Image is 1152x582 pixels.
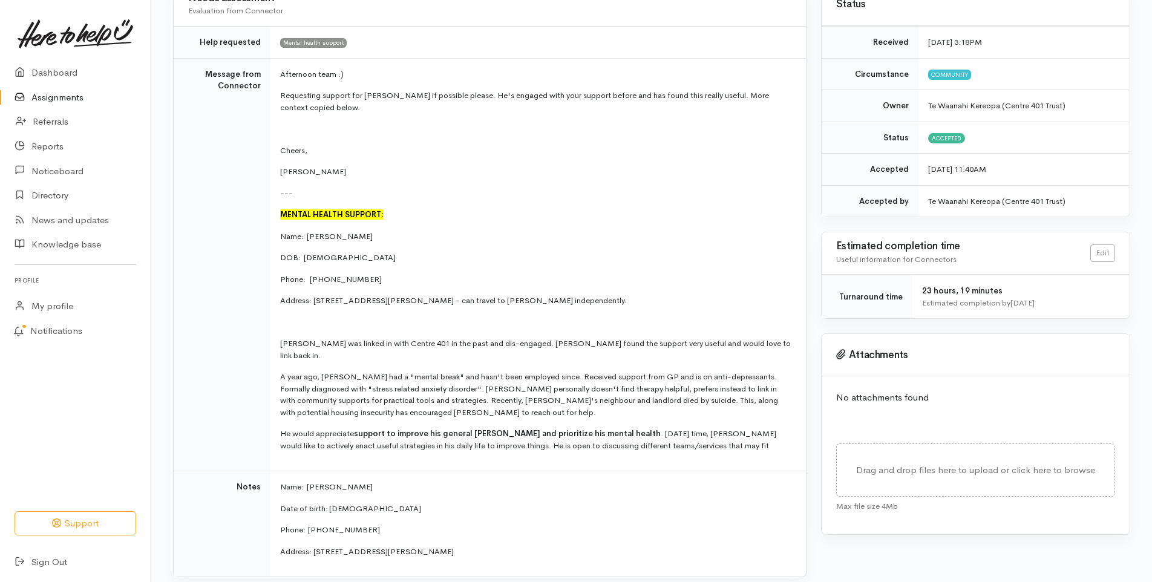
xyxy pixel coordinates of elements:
span: Accepted [928,133,965,143]
span: Te Waanahi Kereopa (Centre 401 Trust) [928,100,1065,111]
td: Accepted by [822,185,918,217]
td: Notes [174,471,270,577]
p: Date of birth: [DEMOGRAPHIC_DATA] [280,503,791,515]
td: Circumstance [822,58,918,90]
p: He would appreciate . [DATE] time, [PERSON_NAME] would like to actively enact useful strategies i... [280,428,791,451]
a: Edit [1090,244,1115,262]
time: [DATE] 11:40AM [928,164,986,174]
span: Community [928,70,971,79]
p: Name: [PERSON_NAME] [280,231,791,243]
span: Drag and drop files here to upload or click here to browse [856,464,1095,476]
td: Help requested [174,27,270,59]
p: --- [280,188,791,200]
p: A year ago, [PERSON_NAME] had a "mental break" and hasn't been employed since. Received support f... [280,371,791,418]
p: Address: [STREET_ADDRESS][PERSON_NAME] [280,546,791,558]
td: Received [822,27,918,59]
p: Afternoon team :) [280,68,791,80]
p: Phone: [PHONE_NUMBER] [280,524,791,536]
p: Address: [STREET_ADDRESS][PERSON_NAME] - can travel to [PERSON_NAME] independently. [280,295,791,307]
td: Turnaround time [822,275,912,319]
font: MENTAL HEALTH SUPPORT: [280,209,384,220]
span: Useful information for Connectors [836,254,957,264]
p: Phone: [PHONE_NUMBER] [280,273,791,286]
td: Status [822,122,918,154]
h3: Estimated completion time [836,241,1090,252]
p: Requesting support for [PERSON_NAME] if possible please. He's engaged with your support before an... [280,90,791,113]
h6: Profile [15,272,136,289]
p: DOB: [DEMOGRAPHIC_DATA] [280,252,791,264]
p: [PERSON_NAME] was linked in with Centre 401 in the past and dis-engaged. [PERSON_NAME] found the ... [280,338,791,361]
td: Accepted [822,154,918,186]
div: Max file size 4Mb [836,497,1115,512]
p: No attachments found [836,391,1115,405]
div: Estimated completion by [922,297,1115,309]
p: Name: [PERSON_NAME] [280,481,791,493]
time: [DATE] [1010,298,1035,308]
td: Owner [822,90,918,122]
td: Message from Connector [174,58,270,471]
td: Te Waanahi Kereopa (Centre 401 Trust) [918,185,1130,217]
span: Mental health support [280,38,347,48]
h3: Attachments [836,349,1115,361]
span: Evaluation from Connector [188,5,283,16]
span: support to improve his general [PERSON_NAME] and prioritize his mental health [354,428,661,439]
time: [DATE] 3:18PM [928,37,982,47]
p: [PERSON_NAME] [280,166,791,178]
button: Support [15,511,136,536]
span: 23 hours, 19 minutes [922,286,1003,296]
p: Cheers, [280,145,791,157]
